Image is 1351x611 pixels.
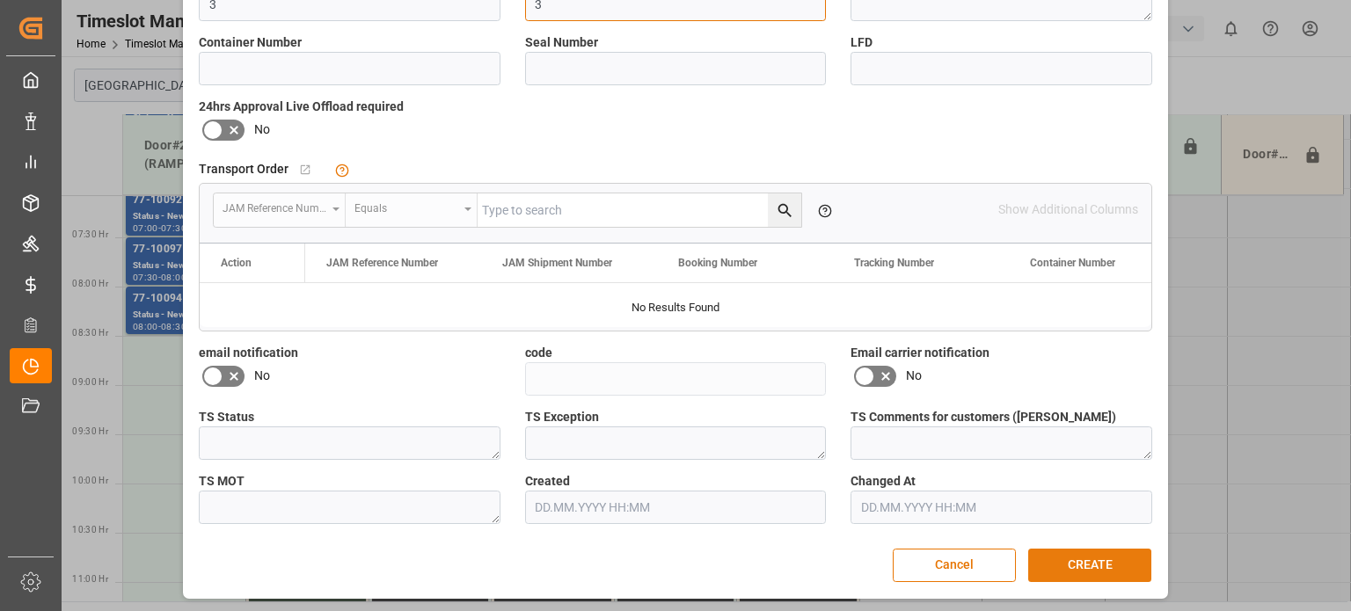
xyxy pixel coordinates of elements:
span: Transport Order [199,160,288,178]
span: No [906,367,922,385]
span: Created [525,472,570,491]
span: Changed At [851,472,916,491]
span: TS Exception [525,408,599,426]
div: JAM Reference Number [223,196,326,216]
button: Cancel [893,549,1016,582]
span: TS Comments for customers ([PERSON_NAME]) [851,408,1116,426]
div: Equals [354,196,458,216]
span: Email carrier notification [851,344,990,362]
span: Seal Number [525,33,598,52]
input: DD.MM.YYYY HH:MM [851,491,1152,524]
button: CREATE [1028,549,1151,582]
span: JAM Reference Number [326,257,438,269]
span: LFD [851,33,873,52]
button: search button [768,193,801,227]
span: No [254,120,270,139]
button: open menu [346,193,478,227]
span: TS MOT [199,472,245,491]
span: email notification [199,344,298,362]
input: Type to search [478,193,801,227]
span: TS Status [199,408,254,426]
span: Container Number [199,33,302,52]
span: Booking Number [678,257,757,269]
span: Tracking Number [854,257,934,269]
span: No [254,367,270,385]
div: Action [221,257,252,269]
span: Container Number [1030,257,1115,269]
span: 24hrs Approval Live Offload required [199,98,404,116]
input: DD.MM.YYYY HH:MM [525,491,827,524]
button: open menu [214,193,346,227]
span: code [525,344,552,362]
span: JAM Shipment Number [502,257,612,269]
